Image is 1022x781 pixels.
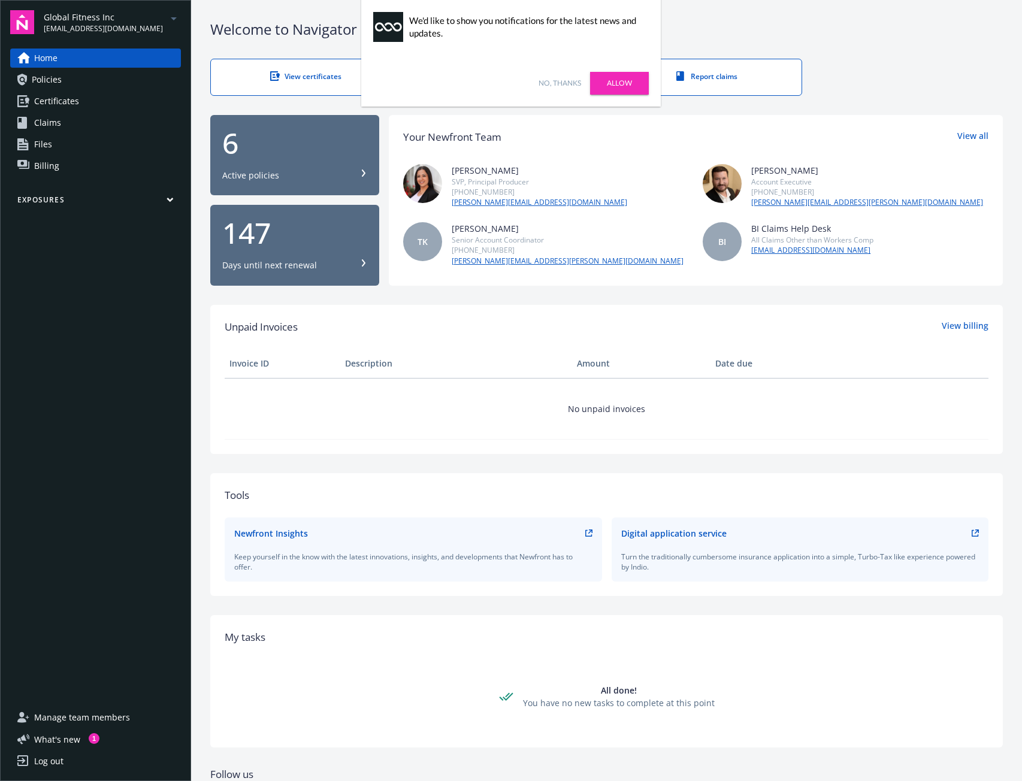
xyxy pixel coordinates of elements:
[10,49,181,68] a: Home
[718,235,726,248] span: BI
[942,319,988,335] a: View billing
[10,156,181,175] a: Billing
[10,135,181,154] a: Files
[751,197,983,208] a: [PERSON_NAME][EMAIL_ADDRESS][PERSON_NAME][DOMAIN_NAME]
[10,113,181,132] a: Claims
[225,378,988,439] td: No unpaid invoices
[751,245,873,256] a: [EMAIL_ADDRESS][DOMAIN_NAME]
[452,256,684,267] a: [PERSON_NAME][EMAIL_ADDRESS][PERSON_NAME][DOMAIN_NAME]
[539,78,581,89] a: No, thanks
[210,19,1003,40] div: Welcome to Navigator
[10,733,99,746] button: What's new1
[418,235,428,248] span: TK
[234,552,592,572] div: Keep yourself in the know with the latest innovations, insights, and developments that Newfront h...
[452,245,684,255] div: [PHONE_NUMBER]
[621,552,979,572] div: Turn the traditionally cumbersome insurance application into a simple, Turbo-Tax like experience ...
[409,14,643,40] div: We'd like to show you notifications for the latest news and updates.
[452,187,627,197] div: [PHONE_NUMBER]
[234,527,308,540] div: Newfront Insights
[621,527,727,540] div: Digital application service
[751,177,983,187] div: Account Executive
[89,733,99,744] div: 1
[523,684,715,697] div: All done!
[44,23,163,34] span: [EMAIL_ADDRESS][DOMAIN_NAME]
[210,115,379,196] button: 6Active policies
[225,349,340,378] th: Invoice ID
[34,708,130,727] span: Manage team members
[612,59,803,96] a: Report claims
[403,164,442,203] img: photo
[34,135,52,154] span: Files
[10,708,181,727] a: Manage team members
[751,235,873,245] div: All Claims Other than Workers Comp
[222,129,367,158] div: 6
[636,71,778,81] div: Report claims
[751,164,983,177] div: [PERSON_NAME]
[403,129,501,145] div: Your Newfront Team
[167,11,181,25] a: arrowDropDown
[710,349,826,378] th: Date due
[10,195,181,210] button: Exposures
[10,92,181,111] a: Certificates
[751,222,873,235] div: BI Claims Help Desk
[34,156,59,175] span: Billing
[340,349,572,378] th: Description
[34,49,58,68] span: Home
[10,70,181,89] a: Policies
[225,629,988,645] div: My tasks
[210,205,379,286] button: 147Days until next renewal
[235,71,377,81] div: View certificates
[452,177,627,187] div: SVP, Principal Producer
[452,222,684,235] div: [PERSON_NAME]
[34,113,61,132] span: Claims
[34,92,79,111] span: Certificates
[44,10,181,34] button: Global Fitness Inc[EMAIL_ADDRESS][DOMAIN_NAME]arrowDropDown
[222,259,317,271] div: Days until next renewal
[210,59,401,96] a: View certificates
[44,11,163,23] span: Global Fitness Inc
[452,197,627,208] a: [PERSON_NAME][EMAIL_ADDRESS][DOMAIN_NAME]
[34,752,64,771] div: Log out
[590,72,649,95] a: Allow
[225,488,988,503] div: Tools
[452,235,684,245] div: Senior Account Coordinator
[222,169,279,181] div: Active policies
[957,129,988,145] a: View all
[34,733,80,746] span: What ' s new
[523,697,715,709] div: You have no new tasks to complete at this point
[32,70,62,89] span: Policies
[751,187,983,197] div: [PHONE_NUMBER]
[225,319,298,335] span: Unpaid Invoices
[222,219,367,247] div: 147
[572,349,711,378] th: Amount
[10,10,34,34] img: navigator-logo.svg
[452,164,627,177] div: [PERSON_NAME]
[703,164,742,203] img: photo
